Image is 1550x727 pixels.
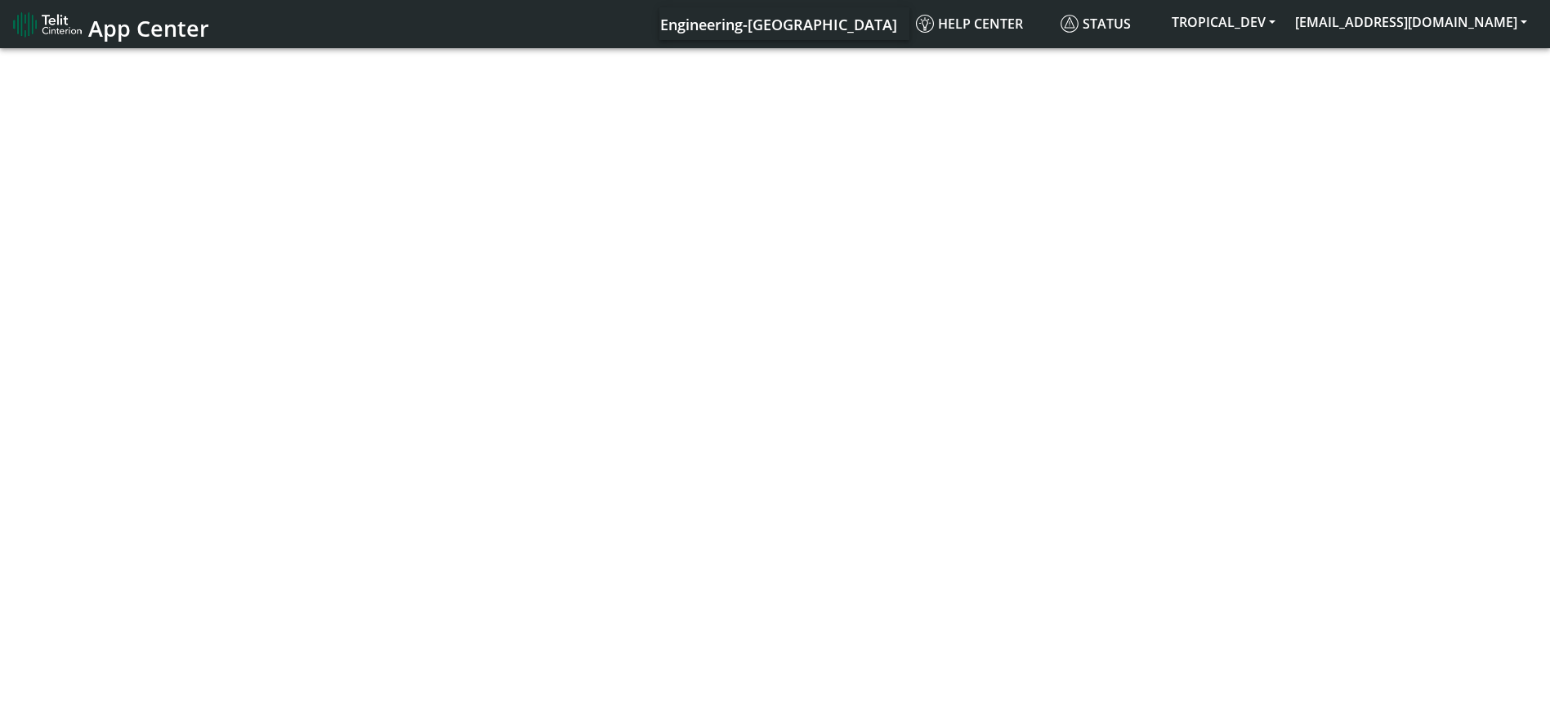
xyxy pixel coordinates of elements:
[1061,15,1131,33] span: Status
[1054,7,1162,40] a: Status
[1285,7,1537,37] button: [EMAIL_ADDRESS][DOMAIN_NAME]
[1061,15,1079,33] img: status.svg
[88,13,209,43] span: App Center
[13,11,82,38] img: logo-telit-cinterion-gw-new.png
[909,7,1054,40] a: Help center
[916,15,1023,33] span: Help center
[659,7,896,40] a: Your current platform instance
[916,15,934,33] img: knowledge.svg
[13,7,207,42] a: App Center
[660,15,897,34] span: Engineering-[GEOGRAPHIC_DATA]
[1162,7,1285,37] button: TROPICAL_DEV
